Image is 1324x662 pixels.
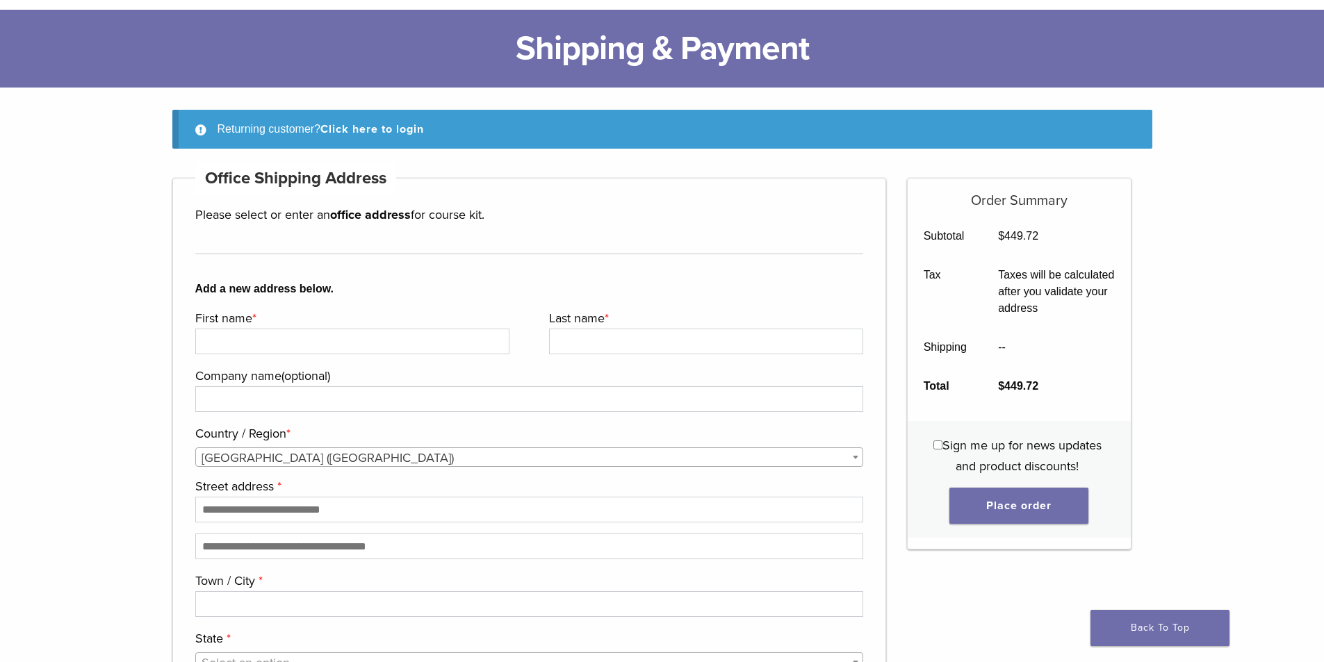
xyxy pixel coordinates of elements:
[195,204,864,225] p: Please select or enter an for course kit.
[908,217,983,256] th: Subtotal
[281,368,330,383] span: (optional)
[908,367,983,406] th: Total
[998,230,1038,242] bdi: 449.72
[949,488,1088,524] button: Place order
[983,256,1131,328] td: Taxes will be calculated after you validate your address
[1090,610,1229,646] a: Back To Top
[998,341,1006,353] span: --
[908,256,983,328] th: Tax
[195,365,860,386] label: Company name
[195,308,506,329] label: First name
[549,308,860,329] label: Last name
[998,380,1038,392] bdi: 449.72
[908,328,983,367] th: Shipping
[908,179,1131,209] h5: Order Summary
[330,207,411,222] strong: office address
[942,438,1102,474] span: Sign me up for news updates and product discounts!
[195,570,860,591] label: Town / City
[195,281,864,297] b: Add a new address below.
[933,440,942,449] input: Sign me up for news updates and product discounts!
[196,448,863,467] span: United States (US)
[998,380,1004,392] span: $
[195,447,864,467] span: Country / Region
[195,162,397,195] h4: Office Shipping Address
[320,122,424,136] a: Click here to login
[172,110,1152,149] div: Returning customer?
[195,628,860,649] label: State
[195,476,860,497] label: Street address
[998,230,1004,242] span: $
[195,423,860,444] label: Country / Region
